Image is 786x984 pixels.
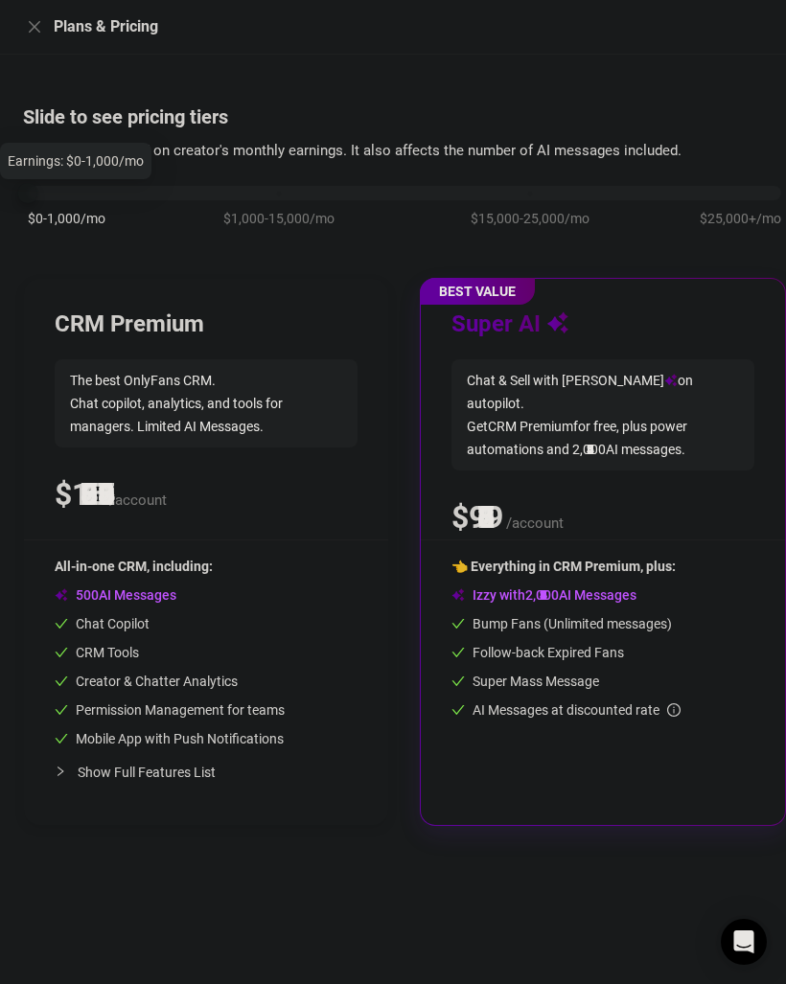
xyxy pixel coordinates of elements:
span: check [55,703,68,717]
h4: Slide to see pricing tiers [23,103,763,130]
span: The best OnlyFans CRM. Chat copilot, analytics, and tools for managers. Limited AI Messages. [55,359,358,447]
span: $25,000+/mo [700,208,781,229]
span: check [55,732,68,745]
span: Our pricing is based on creator's monthly earnings. It also affects the number of AI messages inc... [23,142,682,159]
span: Chat Copilot [55,616,150,631]
span: CRM Tools [55,645,139,660]
h3: Super AI [451,309,569,340]
div: Show Full Features List [55,749,358,794]
span: check [451,703,465,717]
span: All-in-one CRM, including: [55,559,213,574]
span: $ [55,476,106,513]
span: Bump Fans (Unlimited messages) [451,616,672,631]
span: $15,000-25,000/mo [471,208,589,229]
span: Mobile App with Push Notifications [55,731,284,746]
span: Izzy with AI Messages [451,587,636,603]
span: check [55,675,68,688]
span: Follow-back Expired Fans [451,645,624,660]
button: Close [23,15,46,38]
span: Creator & Chatter Analytics [55,674,238,689]
span: $ [451,499,503,536]
span: AI Messages at discounted rate [473,702,681,718]
span: 👈 Everything in CRM Premium, plus: [451,559,676,574]
span: /account [506,515,564,532]
span: $0-1,000/mo [28,208,105,229]
span: Show Full Features List [78,765,216,780]
span: Chat & Sell with [PERSON_NAME] on autopilot. Get CRM Premium for free, plus power automations and... [451,359,754,470]
span: check [451,646,465,659]
span: /account [109,492,167,509]
span: close [27,19,42,34]
div: Open Intercom Messenger [721,919,767,965]
span: $1,000-15,000/mo [223,208,335,229]
span: BEST VALUE [420,278,535,305]
h3: CRM Premium [55,309,204,340]
span: Permission Management for teams [55,702,285,718]
span: Super Mass Message [451,674,599,689]
span: check [451,675,465,688]
div: Plans & Pricing [54,15,763,38]
span: check [55,646,68,659]
span: AI Messages [55,587,176,603]
span: collapsed [55,766,66,777]
span: check [451,617,465,630]
span: check [55,617,68,630]
span: info-circle [667,703,681,717]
